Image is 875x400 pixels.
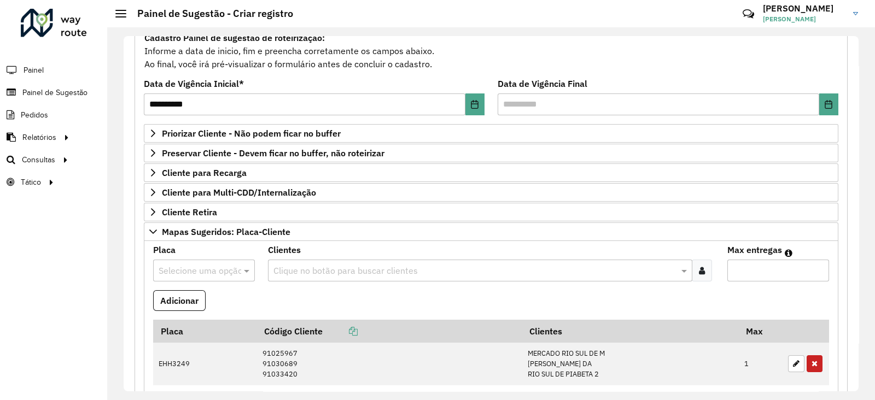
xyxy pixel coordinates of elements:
[785,249,792,257] em: Máximo de clientes que serão colocados na mesma rota com os clientes informados
[144,163,838,182] a: Cliente para Recarga
[819,93,838,115] button: Choose Date
[522,320,738,343] th: Clientes
[162,168,247,177] span: Cliente para Recarga
[739,343,783,385] td: 1
[144,203,838,221] a: Cliente Retira
[24,64,44,76] span: Painel
[144,32,325,43] strong: Cadastro Painel de sugestão de roteirização:
[268,243,301,256] label: Clientes
[22,132,56,143] span: Relatórios
[153,320,256,343] th: Placa
[522,343,738,385] td: MERCADO RIO SUL DE M [PERSON_NAME] DA RIO SUL DE PIABETA 2
[21,177,41,188] span: Tático
[763,3,845,14] h3: [PERSON_NAME]
[256,343,522,385] td: 91025967 91030689 91033420
[737,2,760,26] a: Contato Rápido
[739,320,783,343] th: Max
[153,290,206,311] button: Adicionar
[162,208,217,216] span: Cliente Retira
[498,77,587,90] label: Data de Vigência Final
[22,154,55,166] span: Consultas
[144,222,838,241] a: Mapas Sugeridos: Placa-Cliente
[144,144,838,162] a: Preservar Cliente - Devem ficar no buffer, não roteirizar
[465,93,485,115] button: Choose Date
[144,31,838,71] div: Informe a data de inicio, fim e preencha corretamente os campos abaixo. Ao final, você irá pré-vi...
[162,188,316,197] span: Cliente para Multi-CDD/Internalização
[144,183,838,202] a: Cliente para Multi-CDD/Internalização
[162,227,290,236] span: Mapas Sugeridos: Placa-Cliente
[727,243,782,256] label: Max entregas
[144,124,838,143] a: Priorizar Cliente - Não podem ficar no buffer
[153,243,176,256] label: Placa
[162,129,341,138] span: Priorizar Cliente - Não podem ficar no buffer
[126,8,293,20] h2: Painel de Sugestão - Criar registro
[144,77,244,90] label: Data de Vigência Inicial
[162,149,384,157] span: Preservar Cliente - Devem ficar no buffer, não roteirizar
[21,109,48,121] span: Pedidos
[153,343,256,385] td: EHH3249
[22,87,87,98] span: Painel de Sugestão
[763,14,845,24] span: [PERSON_NAME]
[256,320,522,343] th: Código Cliente
[323,326,358,337] a: Copiar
